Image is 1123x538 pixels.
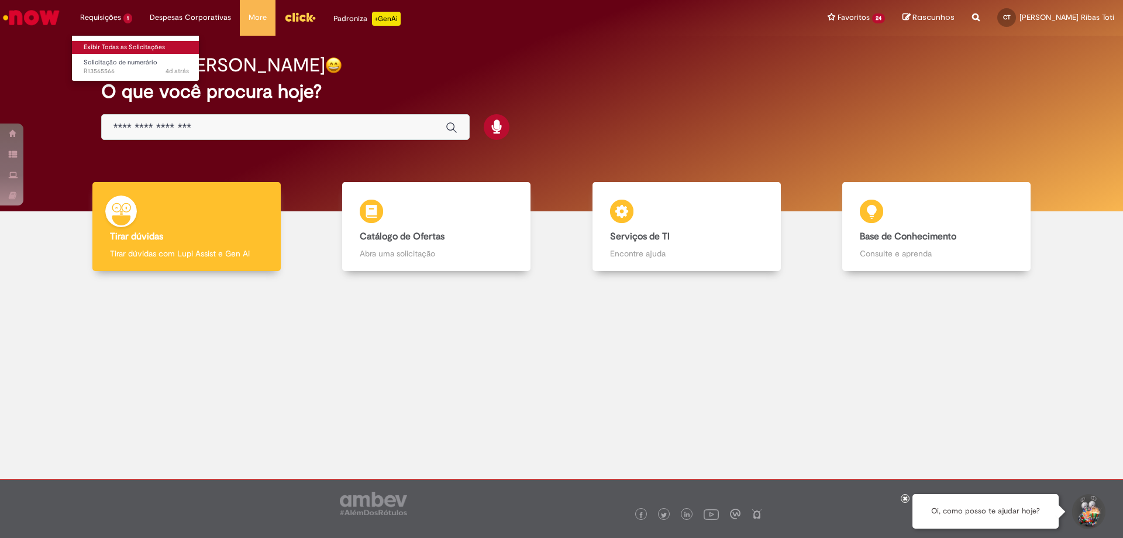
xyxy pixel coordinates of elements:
[249,12,267,23] span: More
[661,512,667,518] img: logo_footer_twitter.png
[166,67,189,76] time: 25/09/2025 09:58:14
[166,67,189,76] span: 4d atrás
[838,12,870,23] span: Favoritos
[638,512,644,518] img: logo_footer_facebook.png
[812,182,1062,272] a: Base de Conhecimento Consulte e aprenda
[872,13,885,23] span: 24
[150,12,231,23] span: Despesas Corporativas
[284,8,316,26] img: click_logo_yellow_360x200.png
[610,231,670,242] b: Serviços de TI
[84,58,157,67] span: Solicitação de numerário
[72,56,201,78] a: Aberto R13565566 : Solicitação de numerário
[372,12,401,26] p: +GenAi
[360,231,445,242] b: Catálogo de Ofertas
[123,13,132,23] span: 1
[912,494,1059,529] div: Oi, como posso te ajudar hoje?
[902,12,955,23] a: Rascunhos
[340,492,407,515] img: logo_footer_ambev_rotulo_gray.png
[1019,12,1114,22] span: [PERSON_NAME] Ribas Toti
[110,248,263,259] p: Tirar dúvidas com Lupi Assist e Gen Ai
[752,509,762,519] img: logo_footer_naosei.png
[860,231,956,242] b: Base de Conhecimento
[84,67,189,76] span: R13565566
[730,509,740,519] img: logo_footer_workplace.png
[1,6,61,29] img: ServiceNow
[312,182,562,272] a: Catálogo de Ofertas Abra uma solicitação
[101,81,1022,102] h2: O que você procura hoje?
[101,55,325,76] h2: Bom dia, [PERSON_NAME]
[610,248,763,259] p: Encontre ajuda
[684,512,690,519] img: logo_footer_linkedin.png
[912,12,955,23] span: Rascunhos
[704,506,719,522] img: logo_footer_youtube.png
[561,182,812,272] a: Serviços de TI Encontre ajuda
[61,182,312,272] a: Tirar dúvidas Tirar dúvidas com Lupi Assist e Gen Ai
[325,57,342,74] img: happy-face.png
[360,248,513,259] p: Abra uma solicitação
[71,35,199,81] ul: Requisições
[1070,494,1105,529] button: Iniciar Conversa de Suporte
[80,12,121,23] span: Requisições
[1003,13,1011,21] span: CT
[72,41,201,54] a: Exibir Todas as Solicitações
[110,231,163,242] b: Tirar dúvidas
[333,12,401,26] div: Padroniza
[860,248,1013,259] p: Consulte e aprenda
